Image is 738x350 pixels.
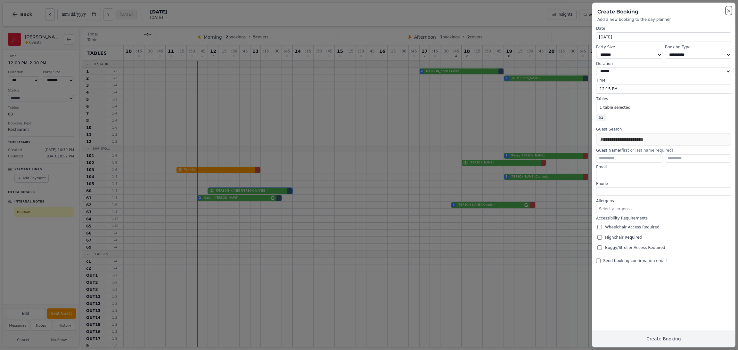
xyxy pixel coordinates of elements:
h2: Create Booking [597,8,730,16]
input: Send booking confirmation email [596,259,601,263]
input: Highchair Required [597,235,602,240]
input: Buggy/Stroller Access Required [597,245,602,250]
label: Phone [596,181,731,186]
label: Tables [596,96,731,101]
button: [DATE] [596,32,731,42]
label: Booking Type [665,44,731,50]
label: Guest Name [596,148,731,153]
span: 62 [596,114,606,121]
input: Wheelchair Access Required [597,225,602,229]
label: Accessibility Requirements [596,216,731,221]
span: (first or last name required) [620,148,673,153]
label: Duration [596,61,731,66]
button: 12:15 PM [596,84,731,94]
button: 1 table selected [596,103,731,112]
button: Select allergens... [596,205,731,213]
label: Email [596,164,731,170]
button: Create Booking [592,330,735,347]
span: Select allergens... [599,207,633,211]
label: Time [596,78,731,83]
span: Buggy/Stroller Access Required [605,245,665,250]
span: Send booking confirmation email [603,258,667,263]
span: Wheelchair Access Required [605,225,660,230]
label: Guest Search [596,127,731,132]
label: Party Size [596,44,662,50]
span: Highchair Required [605,235,642,240]
label: Date [596,26,731,31]
label: Allergens [596,198,731,203]
p: Add a new booking to the day planner [597,17,730,22]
